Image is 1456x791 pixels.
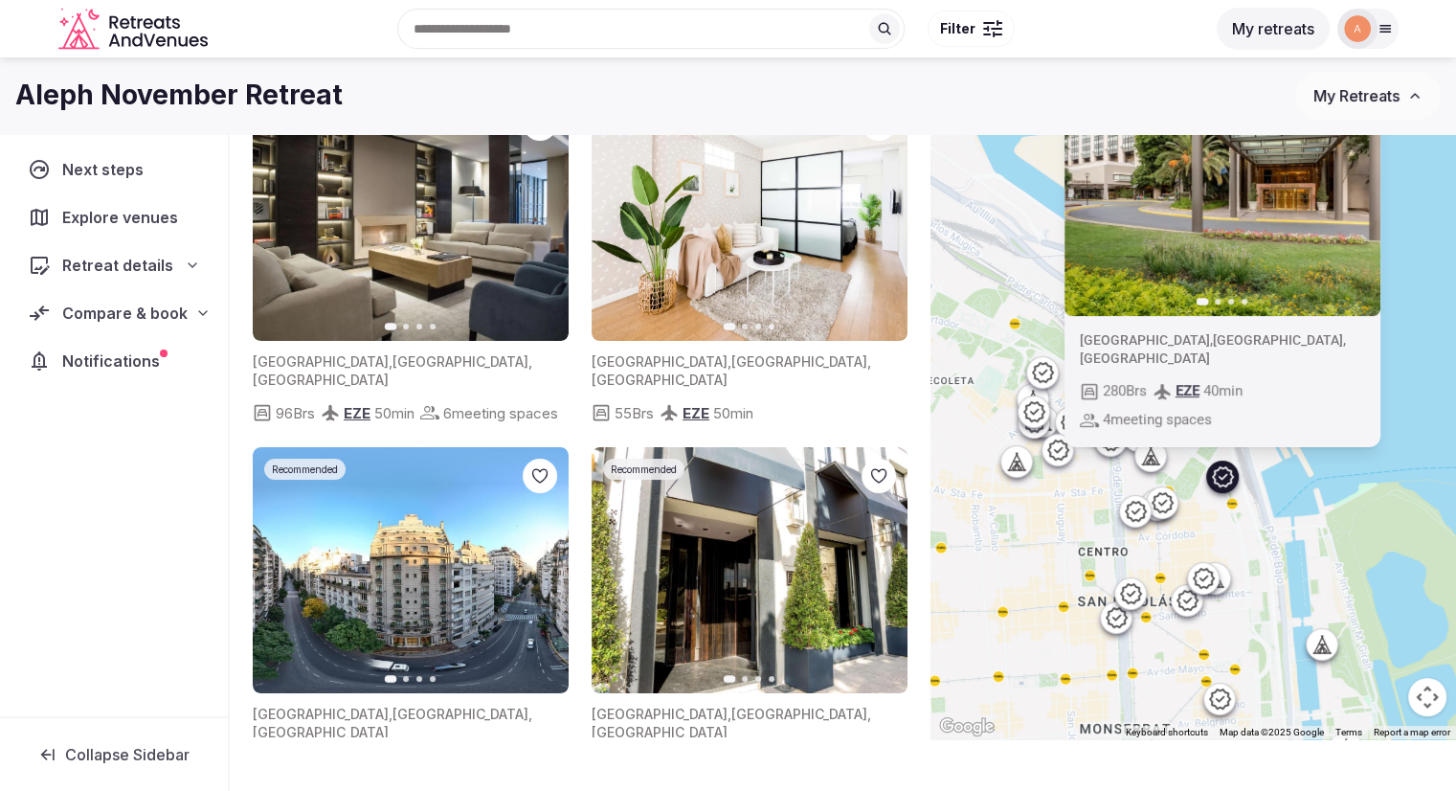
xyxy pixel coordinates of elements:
[1374,727,1450,737] a: Report a map error
[1217,8,1330,50] button: My retreats
[611,463,677,476] span: Recommended
[755,676,761,682] button: Go to slide 3
[1209,332,1212,348] span: ,
[1079,350,1209,366] span: [GEOGRAPHIC_DATA]
[528,706,532,722] span: ,
[344,404,370,422] span: EZE
[58,8,212,51] svg: Retreats and Venues company logo
[389,353,392,370] span: ,
[603,459,684,480] div: Recommended
[1313,86,1400,105] span: My Retreats
[374,403,414,423] span: 50 min
[769,324,774,329] button: Go to slide 4
[1175,382,1198,399] span: EZE
[1079,332,1209,348] span: [GEOGRAPHIC_DATA]
[935,714,998,739] img: Google
[592,724,728,740] span: [GEOGRAPHIC_DATA]
[615,403,654,423] span: 55 Brs
[742,676,748,682] button: Go to slide 2
[728,353,731,370] span: ,
[15,197,213,237] a: Explore venues
[15,77,343,114] h1: Aleph November Retreat
[392,706,528,722] span: [GEOGRAPHIC_DATA]
[276,403,315,423] span: 96 Brs
[430,676,436,682] button: Go to slide 4
[253,724,389,740] span: [GEOGRAPHIC_DATA]
[592,353,728,370] span: [GEOGRAPHIC_DATA]
[1196,298,1208,305] button: Go to slide 1
[1126,726,1208,739] button: Keyboard shortcuts
[416,324,422,329] button: Go to slide 3
[935,714,998,739] a: Open this area in Google Maps (opens a new window)
[724,675,736,683] button: Go to slide 1
[683,404,709,422] span: EZE
[1202,381,1242,401] span: 40 min
[928,11,1015,47] button: Filter
[58,8,212,51] a: Visit the homepage
[592,706,728,722] span: [GEOGRAPHIC_DATA]
[272,463,338,476] span: Recommended
[731,706,867,722] span: [GEOGRAPHIC_DATA]
[1212,332,1342,348] span: [GEOGRAPHIC_DATA]
[385,675,397,683] button: Go to slide 1
[416,676,422,682] button: Go to slide 3
[940,19,975,38] span: Filter
[385,323,397,330] button: Go to slide 1
[1064,70,1379,316] img: Featured image for venue
[62,206,186,229] span: Explore venues
[62,350,168,373] span: Notifications
[15,341,213,381] a: Notifications
[430,324,436,329] button: Go to slide 4
[253,447,569,693] img: Featured image for venue
[592,95,907,341] img: Featured image for venue
[867,706,871,722] span: ,
[389,706,392,722] span: ,
[392,353,528,370] span: [GEOGRAPHIC_DATA]
[1217,19,1330,38] a: My retreats
[1220,727,1324,737] span: Map data ©2025 Google
[264,459,346,480] div: Recommended
[253,372,389,388] span: [GEOGRAPHIC_DATA]
[1295,72,1441,120] button: My Retreats
[15,734,213,776] button: Collapse Sidebar
[65,745,190,764] span: Collapse Sidebar
[253,353,389,370] span: [GEOGRAPHIC_DATA]
[1408,678,1446,716] button: Map camera controls
[443,403,558,423] span: 6 meeting spaces
[253,706,389,722] span: [GEOGRAPHIC_DATA]
[1335,727,1362,737] a: Terms (opens in new tab)
[592,372,728,388] span: [GEOGRAPHIC_DATA]
[1342,332,1345,348] span: ,
[867,353,871,370] span: ,
[1227,299,1233,305] button: Go to slide 3
[1241,299,1246,305] button: Go to slide 4
[769,676,774,682] button: Go to slide 4
[755,324,761,329] button: Go to slide 3
[724,323,736,330] button: Go to slide 1
[713,403,753,423] span: 50 min
[403,676,409,682] button: Go to slide 2
[1214,299,1220,305] button: Go to slide 2
[62,302,188,325] span: Compare & book
[1344,15,1371,42] img: augusto
[403,324,409,329] button: Go to slide 2
[1102,410,1211,430] span: 4 meeting spaces
[62,158,151,181] span: Next steps
[253,95,569,341] img: Featured image for venue
[528,353,532,370] span: ,
[731,353,867,370] span: [GEOGRAPHIC_DATA]
[1102,381,1146,401] span: 280 Brs
[62,254,173,277] span: Retreat details
[742,324,748,329] button: Go to slide 2
[15,149,213,190] a: Next steps
[592,447,907,693] img: Featured image for venue
[728,706,731,722] span: ,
